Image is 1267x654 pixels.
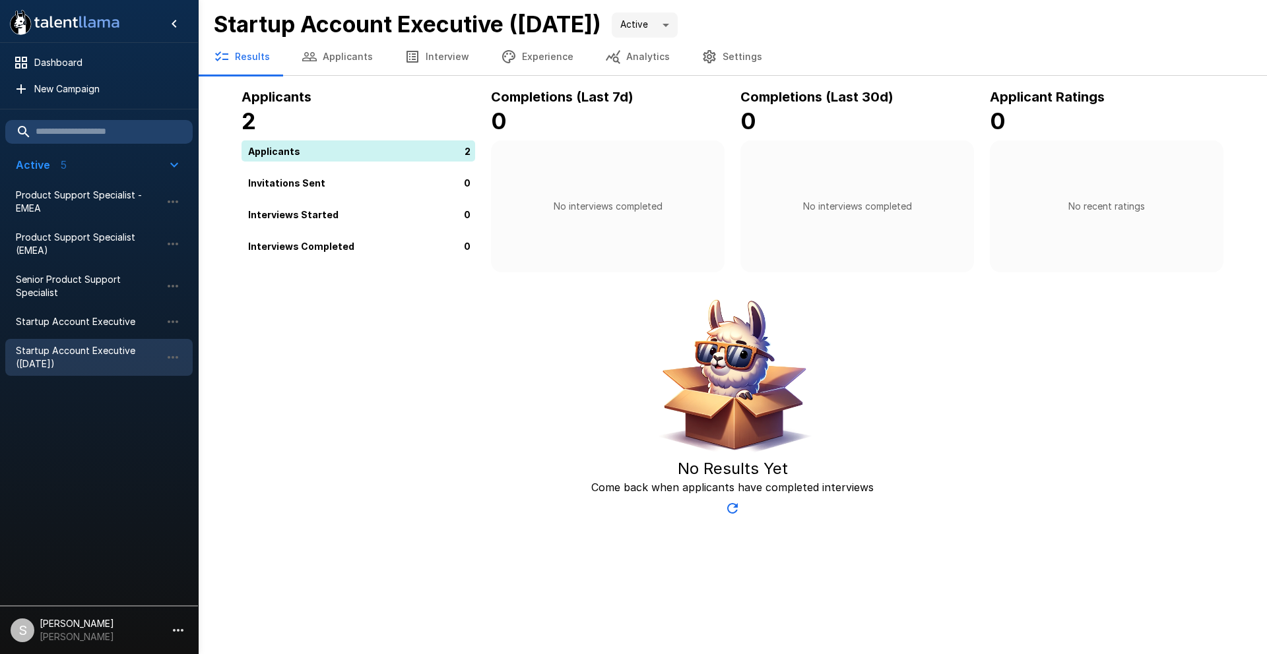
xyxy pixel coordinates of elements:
p: Come back when applicants have completed interviews [591,479,874,495]
div: Active [612,13,678,38]
button: Settings [686,38,778,75]
b: 0 [990,107,1006,134]
button: Interview [389,38,485,75]
h5: No Results Yet [678,458,788,479]
p: 2 [465,144,471,158]
p: No interviews completed [803,200,912,213]
b: Startup Account Executive ([DATE]) [214,11,601,38]
b: Completions (Last 7d) [491,89,633,105]
button: Results [198,38,286,75]
b: 0 [491,107,507,134]
p: 0 [464,175,471,189]
button: Experience [485,38,589,75]
p: No recent ratings [1068,200,1145,213]
p: No interviews completed [554,200,663,213]
img: Animated document [650,293,815,458]
b: 0 [740,107,756,134]
b: Applicant Ratings [990,89,1105,105]
b: 2 [242,107,256,134]
button: Applicants [286,38,389,75]
b: Applicants [242,89,311,105]
button: Analytics [589,38,686,75]
button: Updated Today - 11:48 AM [719,495,746,521]
p: 0 [464,207,471,221]
p: 0 [464,239,471,253]
b: Completions (Last 30d) [740,89,893,105]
